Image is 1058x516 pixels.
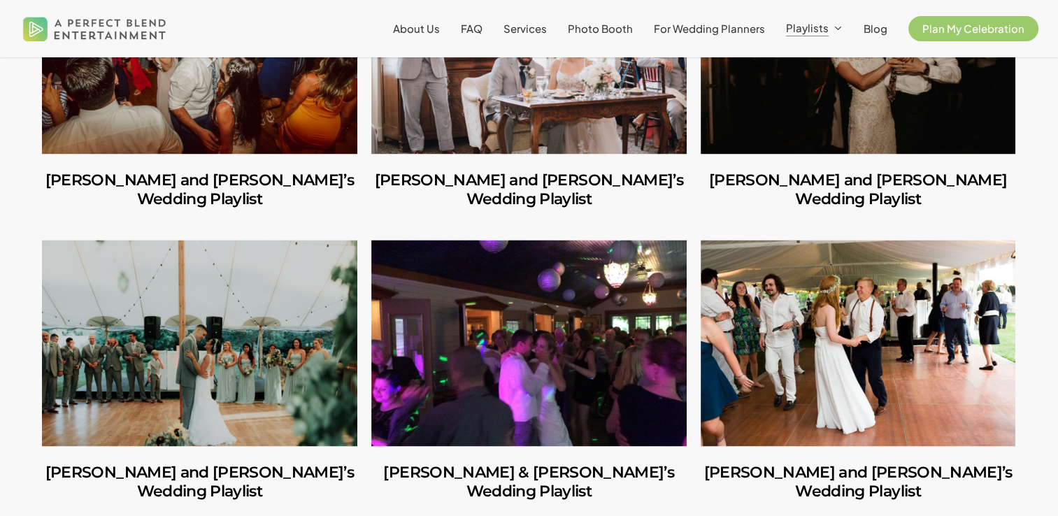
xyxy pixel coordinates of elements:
[786,22,843,35] a: Playlists
[371,240,687,446] a: Shannon & Brian’s Wedding Playlist
[503,23,547,34] a: Services
[568,23,633,34] a: Photo Booth
[461,22,482,35] span: FAQ
[654,22,765,35] span: For Wedding Planners
[922,22,1024,35] span: Plan My Celebration
[864,23,887,34] a: Blog
[503,22,547,35] span: Services
[20,6,170,52] img: A Perfect Blend Entertainment
[371,154,687,226] a: Anthony and Emily’s Wedding Playlist
[786,21,829,34] span: Playlists
[908,23,1038,34] a: Plan My Celebration
[42,240,357,446] a: Patrick and Jessica’s Wedding Playlist
[461,23,482,34] a: FAQ
[701,154,1016,226] a: Catherine and Tyler’s Wedding Playlist
[701,240,1016,446] a: Emma and Chad’s Wedding Playlist
[568,22,633,35] span: Photo Booth
[654,23,765,34] a: For Wedding Planners
[393,23,440,34] a: About Us
[393,22,440,35] span: About Us
[864,22,887,35] span: Blog
[42,154,357,226] a: Caitlin and Julio’s Wedding Playlist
